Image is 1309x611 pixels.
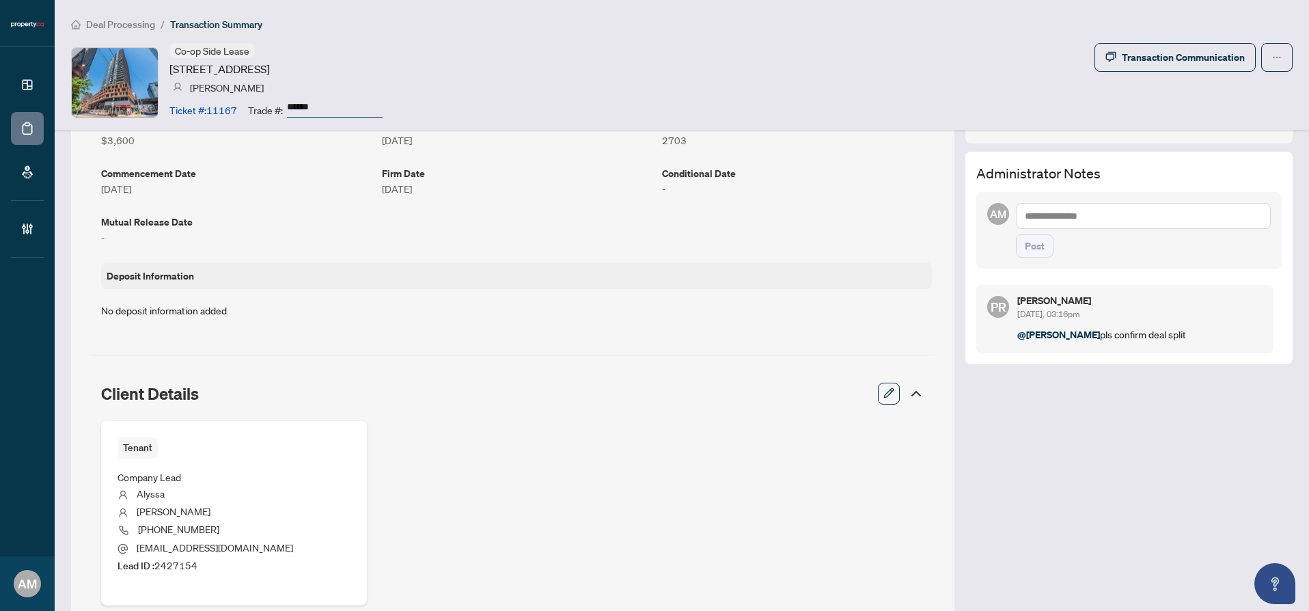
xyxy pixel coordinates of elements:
[107,268,194,284] article: Deposit Information
[101,230,371,245] article: -
[11,21,44,29] img: logo
[72,48,158,118] img: IMG-C12367152_1.jpg
[101,303,932,318] p: No deposit information added
[1017,309,1079,319] span: [DATE], 03:16pm
[662,133,932,148] article: 2703
[1254,563,1295,604] button: Open asap
[118,471,181,483] span: Company Lead
[1017,327,1263,342] p: pls confirm deal split
[382,133,652,148] article: [DATE]
[71,20,81,29] span: home
[1017,296,1263,305] h5: [PERSON_NAME]
[976,163,1282,184] h3: Administrator Notes
[382,181,652,196] article: [DATE]
[662,165,932,181] article: Conditional Date
[118,559,197,571] span: 2427154
[161,16,165,32] li: /
[137,487,165,500] span: Alyssa
[118,560,154,572] b: Lead ID :
[190,80,264,95] article: [PERSON_NAME]
[990,206,1006,222] span: AM
[138,523,219,535] span: [PHONE_NUMBER]
[90,375,935,413] div: Client Details
[248,103,283,118] article: Trade #:
[1272,53,1282,62] span: ellipsis
[175,44,249,57] span: Co-op Side Lease
[991,297,1006,316] span: PR
[1016,234,1053,258] button: Post
[101,181,371,196] article: [DATE]
[137,505,210,517] span: [PERSON_NAME]
[137,541,293,554] span: [EMAIL_ADDRESS][DOMAIN_NAME]
[118,437,158,459] span: Tenant
[101,133,371,148] article: $3,600
[169,61,270,77] article: [STREET_ADDRESS]
[18,574,37,593] span: AM
[662,181,932,196] article: -
[86,18,155,31] span: Deal Processing
[173,83,182,92] img: svg%3e
[101,165,371,181] article: Commencement Date
[101,214,371,230] article: Mutual Release Date
[101,383,199,404] span: Client Details
[1094,43,1256,72] button: Transaction Communication
[169,103,237,118] article: Ticket #: 11167
[170,18,262,31] span: Transaction Summary
[1017,328,1100,341] span: @[PERSON_NAME]
[1122,46,1245,68] div: Transaction Communication
[382,165,652,181] article: Firm Date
